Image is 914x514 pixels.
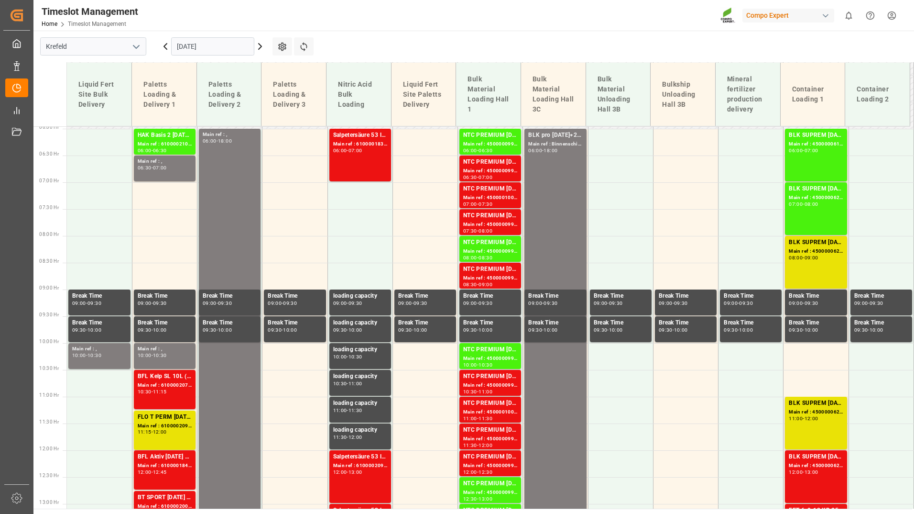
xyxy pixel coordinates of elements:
[39,473,59,478] span: 12:30 Hr
[463,211,517,221] div: NTC PREMIUM [DATE]+3+TE BULK
[609,301,623,305] div: 09:30
[42,21,57,27] a: Home
[138,430,152,434] div: 11:15
[479,363,492,367] div: 10:30
[463,345,517,355] div: NTC PREMIUM [DATE]+3+TE BULK
[348,470,362,474] div: 13:00
[203,301,217,305] div: 09:00
[218,139,232,143] div: 18:00
[854,328,868,332] div: 09:30
[138,381,192,390] div: Main ref : 6100002076, 2000001333
[789,328,803,332] div: 09:30
[39,151,59,156] span: 06:30 Hr
[87,353,101,358] div: 10:30
[347,408,348,413] div: -
[463,274,517,282] div: Main ref : 4500000997, 2000001025
[870,301,883,305] div: 09:30
[868,301,869,305] div: -
[152,328,153,332] div: -
[348,435,362,439] div: 12:00
[528,328,542,332] div: 09:30
[463,157,517,167] div: NTC PREMIUM [DATE]+3+TE BULK
[283,328,297,332] div: 10:00
[203,139,217,143] div: 06:00
[720,7,736,24] img: Screenshot%202023-09-29%20at%2010.02.21.png_1712312052.png
[333,399,387,408] div: loading capacity
[789,399,843,408] div: BLK SUPREM [DATE] 25KG (x42) INT MTO
[413,328,427,332] div: 10:00
[673,301,674,305] div: -
[463,462,517,470] div: Main ref : 4500000993, 2000001025
[333,131,387,140] div: Salpetersäure 53 lose
[203,131,257,139] div: Main ref : ,
[788,80,838,108] div: Container Loading 1
[463,184,517,194] div: NTC PREMIUM [DATE]+3+TE BULK
[333,462,387,470] div: Main ref : 6100002091, 2000001596
[479,202,492,206] div: 07:30
[805,301,818,305] div: 09:30
[333,301,347,305] div: 09:00
[153,148,167,153] div: 06:30
[268,301,282,305] div: 09:00
[463,301,477,305] div: 09:00
[658,76,707,113] div: Bulkship Unloading Hall 3B
[283,301,297,305] div: 09:30
[39,205,59,210] span: 07:30 Hr
[282,328,283,332] div: -
[724,328,738,332] div: 09:30
[203,291,257,301] div: Break Time
[805,470,818,474] div: 13:00
[479,470,492,474] div: 12:30
[138,345,192,353] div: Main ref : ,
[868,328,869,332] div: -
[463,390,477,394] div: 10:30
[72,345,127,353] div: Main ref : ,
[333,345,387,355] div: loading capacity
[333,435,347,439] div: 11:30
[463,452,517,462] div: NTC PREMIUM [DATE]+3+TE BULK
[152,353,153,358] div: -
[348,381,362,386] div: 11:00
[268,318,322,328] div: Break Time
[152,470,153,474] div: -
[789,470,803,474] div: 12:00
[129,39,143,54] button: open menu
[463,194,517,202] div: Main ref : 4500001000, 2000001025
[477,443,479,447] div: -
[171,37,254,56] input: DD.MM.YYYY
[860,5,881,26] button: Help Center
[138,157,192,166] div: Main ref : ,
[72,291,127,301] div: Break Time
[333,355,347,359] div: 10:00
[528,148,542,153] div: 06:00
[463,443,477,447] div: 11:30
[398,291,452,301] div: Break Time
[542,148,544,153] div: -
[347,301,348,305] div: -
[463,479,517,489] div: NTC PREMIUM [DATE]+3+TE BULK
[398,318,452,328] div: Break Time
[347,148,348,153] div: -
[218,328,232,332] div: 10:00
[333,291,387,301] div: loading capacity
[39,366,59,371] span: 10:30 Hr
[39,285,59,291] span: 09:00 Hr
[138,318,192,328] div: Break Time
[739,328,753,332] div: 10:00
[282,301,283,305] div: -
[413,301,427,305] div: 09:30
[477,301,479,305] div: -
[594,70,643,118] div: Bulk Material Unloading Hall 3B
[479,282,492,287] div: 09:00
[152,430,153,434] div: -
[412,301,413,305] div: -
[594,328,608,332] div: 09:30
[789,131,843,140] div: BLK SUPREM [DATE] 25KG (x42) INT MTO
[138,470,152,474] div: 12:00
[805,256,818,260] div: 09:00
[659,328,673,332] div: 09:30
[333,318,387,328] div: loading capacity
[463,408,517,416] div: Main ref : 4500001001, 2000001025
[333,328,347,332] div: 09:30
[463,131,517,140] div: NTC PREMIUM [DATE]+3+TE BULK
